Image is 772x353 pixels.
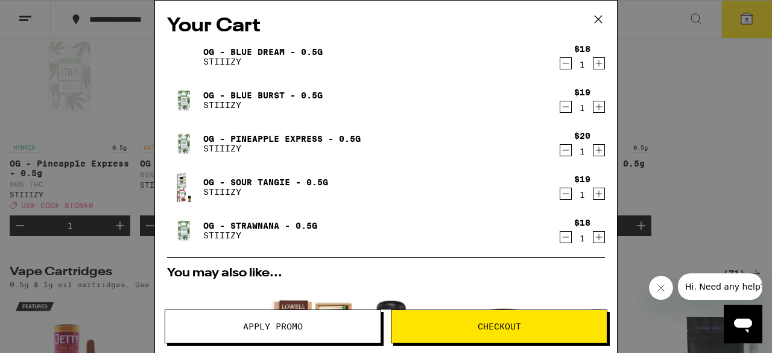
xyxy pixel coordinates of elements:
button: Increment [593,231,605,243]
div: 1 [574,190,590,200]
div: $19 [574,174,590,184]
iframe: Message from company [678,273,762,300]
span: Hi. Need any help? [7,8,87,18]
p: STIIIZY [203,57,323,66]
a: OG - Blue Burst - 0.5g [203,91,323,100]
img: OG - Pineapple Express - 0.5g [167,127,201,161]
div: 1 [574,60,590,69]
button: Increment [593,188,605,200]
div: $18 [574,218,590,227]
h2: You may also like... [167,267,605,279]
img: OG - Sour Tangie - 0.5g [167,170,201,204]
img: OG - Blue Dream - 0.5g [167,40,201,74]
div: 1 [574,234,590,243]
div: $20 [574,131,590,141]
button: Apply Promo [165,310,381,343]
button: Decrement [560,101,572,113]
img: OG - Strawnana - 0.5g [167,214,201,247]
button: Increment [593,144,605,156]
a: OG - Strawnana - 0.5g [203,221,317,231]
p: STIIIZY [203,144,361,153]
button: Increment [593,101,605,113]
span: Checkout [478,322,521,331]
a: OG - Blue Dream - 0.5g [203,47,323,57]
div: $18 [574,44,590,54]
button: Decrement [560,231,572,243]
p: STIIIZY [203,187,328,197]
h2: Your Cart [167,13,605,40]
button: Decrement [560,57,572,69]
div: 1 [574,103,590,113]
div: $19 [574,87,590,97]
div: 1 [574,147,590,156]
iframe: Button to launch messaging window [724,305,762,343]
a: OG - Sour Tangie - 0.5g [203,177,328,187]
iframe: Close message [649,276,673,300]
button: Decrement [560,144,572,156]
button: Decrement [560,188,572,200]
img: OG - Blue Burst - 0.5g [167,83,201,117]
p: STIIIZY [203,100,323,110]
a: OG - Pineapple Express - 0.5g [203,134,361,144]
button: Checkout [391,310,607,343]
button: Increment [593,57,605,69]
p: STIIIZY [203,231,317,240]
span: Apply Promo [243,322,303,331]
